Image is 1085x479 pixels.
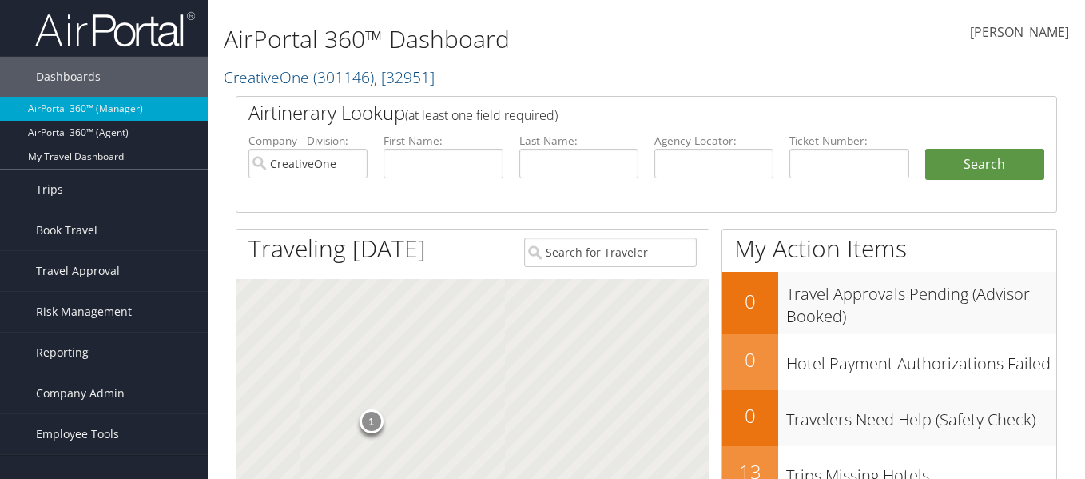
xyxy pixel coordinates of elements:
a: 0Hotel Payment Authorizations Failed [722,334,1056,390]
span: ( 301146 ) [313,66,374,88]
span: Risk Management [36,292,132,332]
h2: 0 [722,346,778,373]
input: Search for Traveler [524,238,697,267]
span: Reporting [36,333,89,373]
a: CreativeOne [224,66,435,88]
span: Book Travel [36,210,97,250]
label: Ticket Number: [789,133,908,149]
span: Travel Approval [36,251,120,291]
label: Agency Locator: [654,133,773,149]
span: Employee Tools [36,414,119,454]
span: Dashboards [36,57,101,97]
h2: 0 [722,402,778,429]
button: Search [925,149,1044,181]
span: (at least one field required) [405,106,558,124]
a: 0Travel Approvals Pending (Advisor Booked) [722,272,1056,333]
span: Trips [36,170,63,210]
span: [PERSON_NAME] [970,23,1069,41]
h3: Travel Approvals Pending (Advisor Booked) [786,275,1056,328]
label: First Name: [384,133,503,149]
h3: Travelers Need Help (Safety Check) [786,401,1056,431]
h1: My Action Items [722,232,1056,265]
span: , [ 32951 ] [374,66,435,88]
h1: AirPortal 360™ Dashboard [224,22,787,56]
h3: Hotel Payment Authorizations Failed [786,345,1056,375]
label: Last Name: [519,133,638,149]
h2: Airtinerary Lookup [248,99,976,126]
span: Company Admin [36,373,125,413]
a: [PERSON_NAME] [970,8,1069,58]
label: Company - Division: [248,133,368,149]
div: 1 [360,409,384,433]
a: 0Travelers Need Help (Safety Check) [722,390,1056,446]
h1: Traveling [DATE] [248,232,426,265]
img: airportal-logo.png [35,10,195,48]
h2: 0 [722,288,778,315]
